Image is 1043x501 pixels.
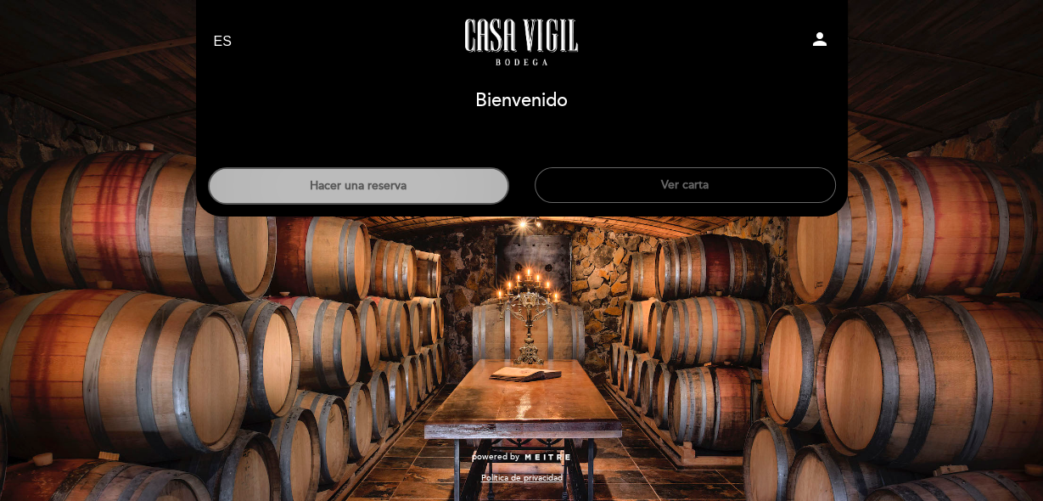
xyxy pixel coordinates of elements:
[535,167,836,203] button: Ver carta
[524,453,572,462] img: MEITRE
[416,19,628,65] a: Casa Vigil - Restaurante
[208,167,509,205] button: Hacer una reserva
[472,451,572,463] a: powered by
[810,29,830,55] button: person
[475,91,568,111] h1: Bienvenido
[810,29,830,49] i: person
[480,472,562,484] a: Política de privacidad
[472,451,519,463] span: powered by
